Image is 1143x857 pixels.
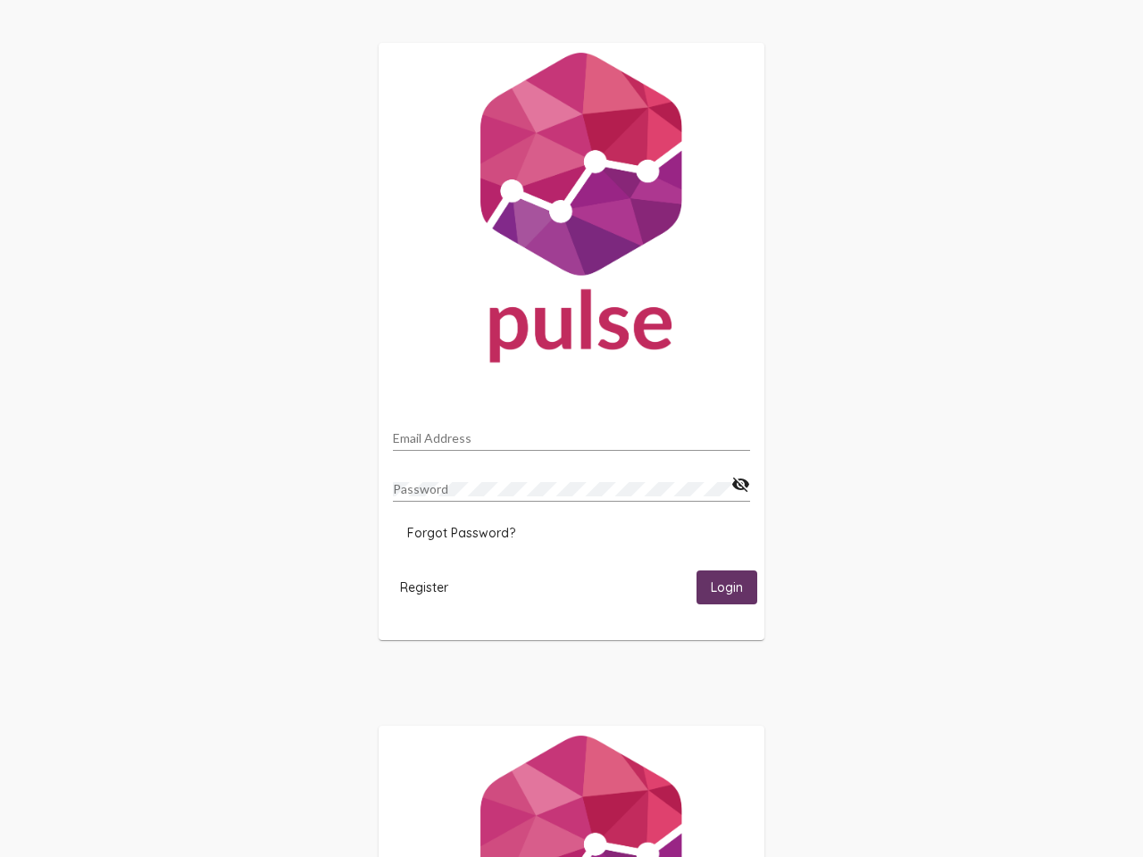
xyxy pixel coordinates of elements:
button: Forgot Password? [393,517,530,549]
mat-icon: visibility_off [731,474,750,495]
span: Login [711,580,743,596]
button: Login [697,570,757,603]
img: Pulse For Good Logo [379,43,764,380]
span: Register [400,579,448,595]
span: Forgot Password? [407,525,515,541]
button: Register [386,570,463,603]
